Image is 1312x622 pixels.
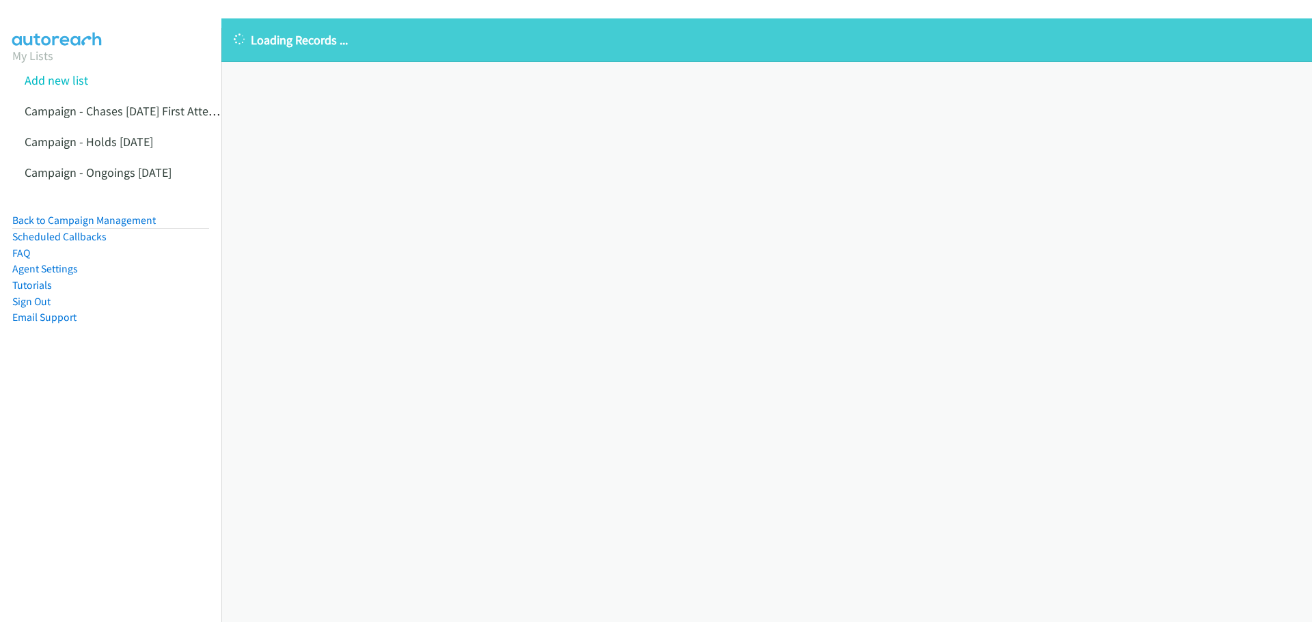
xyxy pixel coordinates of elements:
a: Email Support [12,311,77,324]
a: Scheduled Callbacks [12,230,107,243]
p: Loading Records ... [234,31,1300,49]
a: My Lists [12,48,53,63]
a: Back to Campaign Management [12,214,156,227]
a: Campaign - Ongoings [DATE] [25,165,172,180]
a: Sign Out [12,295,51,308]
a: Tutorials [12,279,52,292]
a: Campaign - Holds [DATE] [25,134,153,150]
a: Add new list [25,72,88,88]
a: Campaign - Chases [DATE] First Attempts [25,103,235,119]
a: FAQ [12,246,30,259]
a: Agent Settings [12,262,78,275]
